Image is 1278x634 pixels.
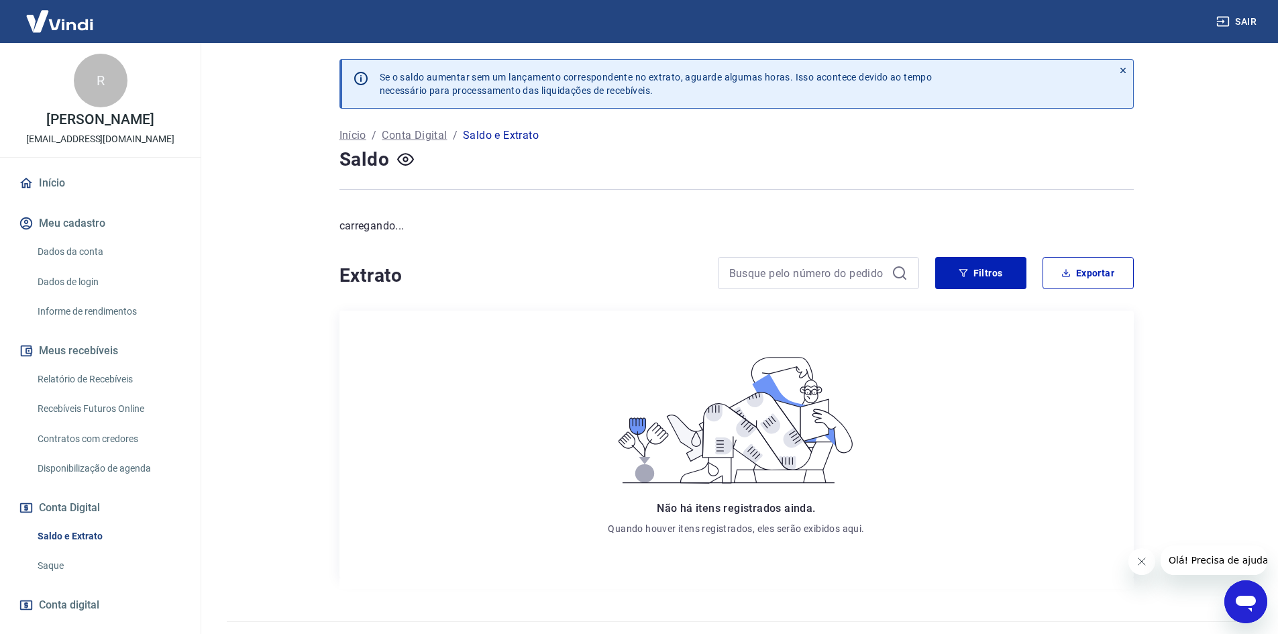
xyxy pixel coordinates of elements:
[16,209,184,238] button: Meu cadastro
[339,127,366,144] a: Início
[32,366,184,393] a: Relatório de Recebíveis
[339,218,1134,234] p: carregando...
[8,9,113,20] span: Olá! Precisa de ajuda?
[16,493,184,523] button: Conta Digital
[382,127,447,144] a: Conta Digital
[16,168,184,198] a: Início
[339,146,390,173] h4: Saldo
[16,1,103,42] img: Vindi
[608,522,864,535] p: Quando houver itens registrados, eles serão exibidos aqui.
[1161,545,1267,575] iframe: Mensagem da empresa
[32,425,184,453] a: Contratos com credores
[32,268,184,296] a: Dados de login
[657,502,815,515] span: Não há itens registrados ainda.
[380,70,933,97] p: Se o saldo aumentar sem um lançamento correspondente no extrato, aguarde algumas horas. Isso acon...
[39,596,99,615] span: Conta digital
[1043,257,1134,289] button: Exportar
[16,590,184,620] a: Conta digital
[32,523,184,550] a: Saldo e Extrato
[1214,9,1262,34] button: Sair
[339,262,702,289] h4: Extrato
[16,336,184,366] button: Meus recebíveis
[463,127,539,144] p: Saldo e Extrato
[935,257,1026,289] button: Filtros
[32,298,184,325] a: Informe de rendimentos
[32,552,184,580] a: Saque
[729,263,886,283] input: Busque pelo número do pedido
[32,395,184,423] a: Recebíveis Futuros Online
[32,455,184,482] a: Disponibilização de agenda
[1224,580,1267,623] iframe: Botão para abrir a janela de mensagens
[26,132,174,146] p: [EMAIL_ADDRESS][DOMAIN_NAME]
[32,238,184,266] a: Dados da conta
[453,127,458,144] p: /
[1128,548,1155,575] iframe: Fechar mensagem
[46,113,154,127] p: [PERSON_NAME]
[74,54,127,107] div: R
[372,127,376,144] p: /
